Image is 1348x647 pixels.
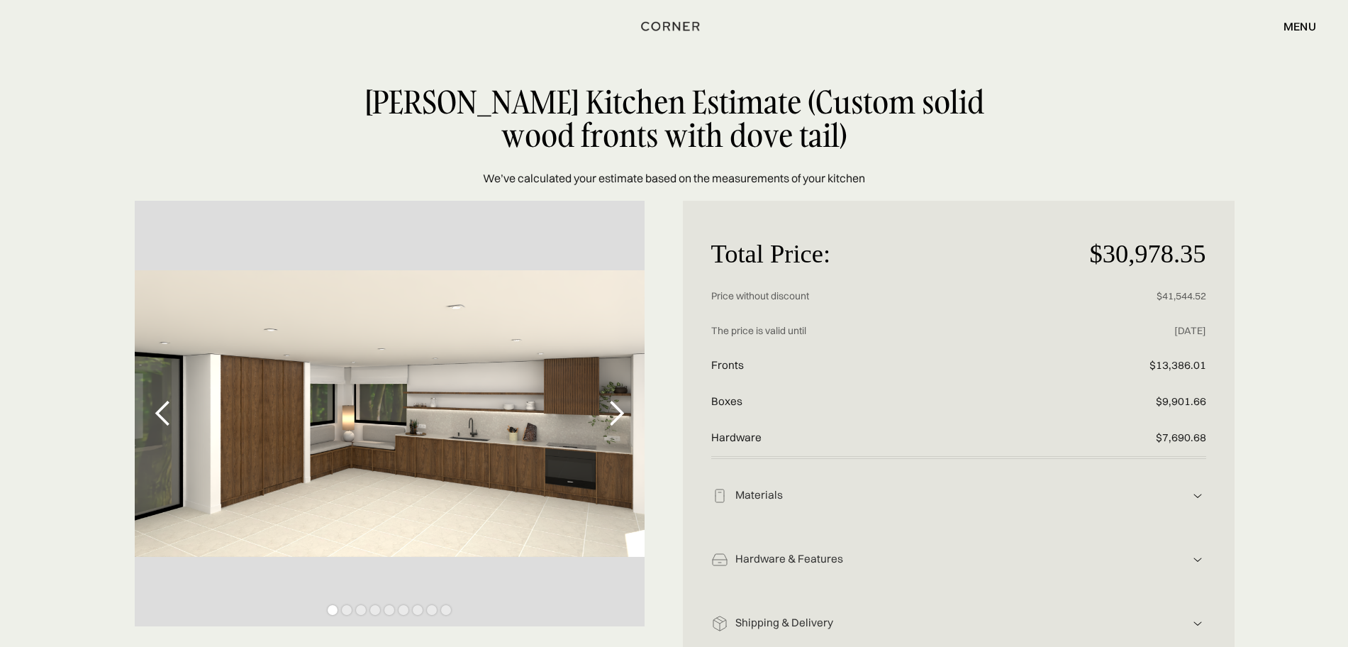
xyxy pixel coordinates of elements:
[728,616,1189,631] div: Shipping & Delivery
[427,605,437,615] div: Show slide 8 of 9
[413,605,423,615] div: Show slide 7 of 9
[483,170,865,187] p: We’ve calculated your estimate based on the measurements of your kitchen
[728,552,1189,567] div: Hardware & Features
[711,348,1041,384] p: Fronts
[135,201,644,626] div: 1 of 9
[711,384,1041,420] p: Boxes
[356,605,366,615] div: Show slide 3 of 9
[384,605,394,615] div: Show slide 5 of 9
[1283,21,1316,32] div: menu
[1041,384,1206,420] p: $9,901.66
[1041,229,1206,279] p: $30,978.35
[1041,348,1206,384] p: $13,386.01
[588,201,645,626] div: next slide
[1041,279,1206,314] p: $41,544.52
[711,314,1041,348] p: The price is valid until
[370,605,380,615] div: Show slide 4 of 9
[341,85,1007,153] div: [PERSON_NAME] Kitchen Estimate (Custom solid wood fronts with dove tail)
[135,201,191,626] div: previous slide
[328,605,338,615] div: Show slide 1 of 9
[625,17,723,35] a: home
[711,420,1041,456] p: Hardware
[399,605,408,615] div: Show slide 6 of 9
[728,488,1189,503] div: Materials
[342,605,352,615] div: Show slide 2 of 9
[441,605,451,615] div: Show slide 9 of 9
[711,229,1041,279] p: Total Price:
[1269,14,1316,38] div: menu
[1041,420,1206,456] p: $7,690.68
[711,279,1041,314] p: Price without discount
[135,201,644,626] div: carousel
[1041,314,1206,348] p: [DATE]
